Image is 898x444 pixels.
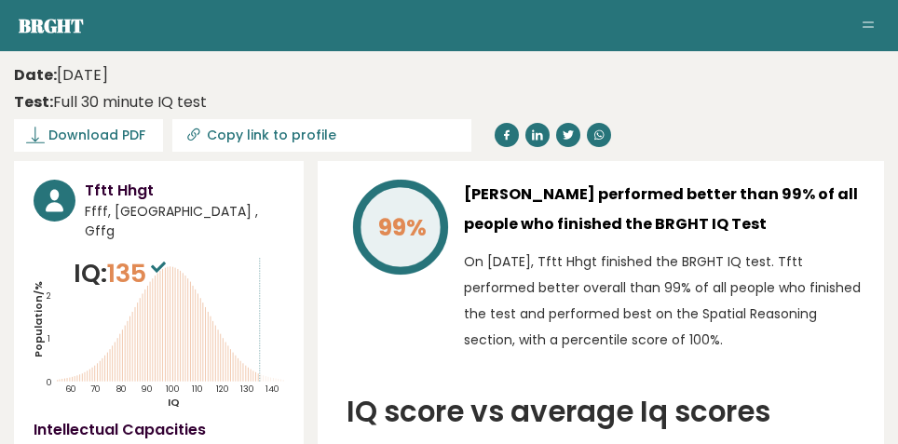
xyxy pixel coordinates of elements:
span: Ffff, [GEOGRAPHIC_DATA] , Gffg [85,202,284,241]
a: Brght [19,13,84,38]
tspan: IQ score vs average Iq scores [347,391,770,432]
h3: Tftt Hhgt [85,180,284,202]
span: Download PDF [48,126,145,145]
tspan: 0 [47,376,52,388]
tspan: 99% [377,211,426,244]
tspan: 1 [48,332,50,344]
div: Full 30 minute IQ test [14,91,207,114]
tspan: 80 [116,383,127,395]
tspan: IQ [168,395,180,410]
tspan: 140 [266,383,280,395]
tspan: 120 [216,383,229,395]
tspan: 130 [240,383,254,395]
button: Toggle navigation [857,15,879,37]
b: Date: [14,64,57,86]
span: 135 [107,256,170,290]
p: IQ: [74,255,170,292]
tspan: 60 [65,383,76,395]
tspan: 90 [141,383,153,395]
tspan: 70 [90,383,101,395]
a: Download PDF [14,119,163,152]
tspan: Population/% [31,281,46,357]
p: On [DATE], Tftt Hhgt finished the BRGHT IQ test. Tftt performed better overall than 99% of all pe... [464,249,864,353]
tspan: 100 [166,383,180,395]
h4: Intellectual Capacities [34,419,284,441]
h3: [PERSON_NAME] performed better than 99% of all people who finished the BRGHT IQ Test [464,180,864,239]
tspan: 110 [192,383,203,395]
tspan: 2 [47,289,51,302]
b: Test: [14,91,53,113]
time: [DATE] [14,64,108,87]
